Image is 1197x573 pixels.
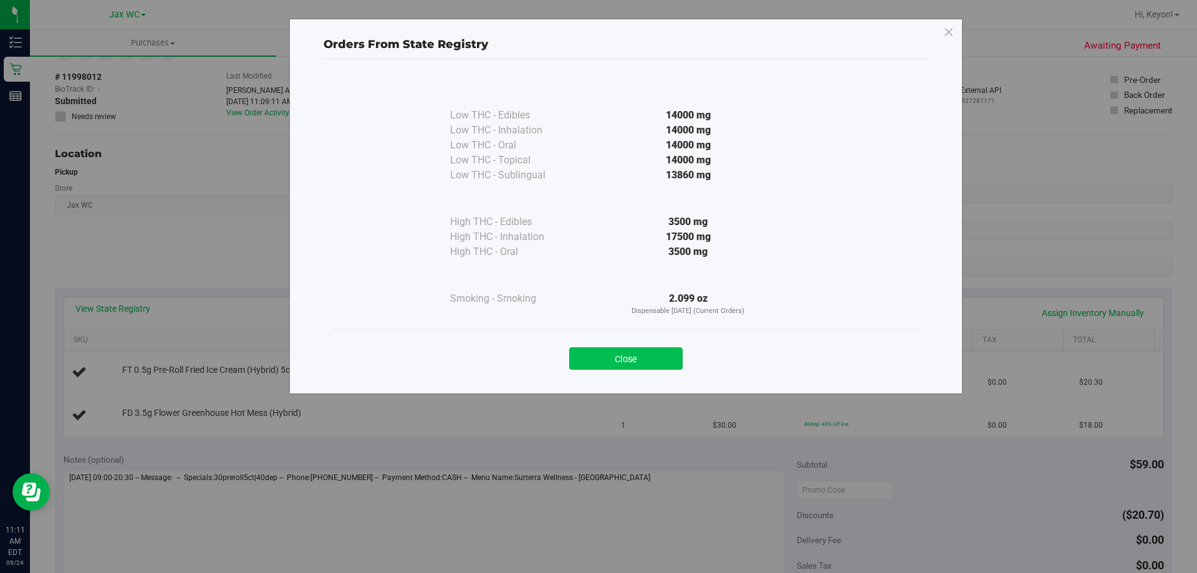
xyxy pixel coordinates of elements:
div: High THC - Edibles [450,214,575,229]
div: 14000 mg [575,108,802,123]
div: Low THC - Sublingual [450,168,575,183]
div: 3500 mg [575,214,802,229]
div: Low THC - Inhalation [450,123,575,138]
iframe: Resource center [12,473,50,511]
div: Low THC - Oral [450,138,575,153]
span: Orders From State Registry [324,37,488,51]
div: High THC - Oral [450,244,575,259]
div: Low THC - Topical [450,153,575,168]
div: High THC - Inhalation [450,229,575,244]
div: 3500 mg [575,244,802,259]
div: 14000 mg [575,138,802,153]
div: 14000 mg [575,123,802,138]
p: Dispensable [DATE] (Current Orders) [575,306,802,317]
div: 13860 mg [575,168,802,183]
div: 14000 mg [575,153,802,168]
div: 17500 mg [575,229,802,244]
div: Low THC - Edibles [450,108,575,123]
div: Smoking - Smoking [450,291,575,306]
div: 2.099 oz [575,291,802,317]
button: Close [569,347,683,370]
